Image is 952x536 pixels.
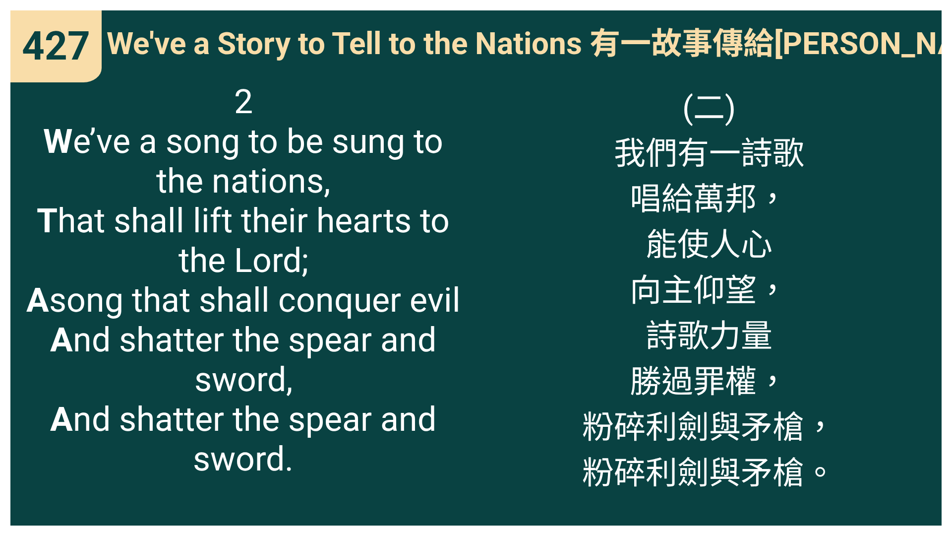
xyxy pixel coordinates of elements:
b: W [43,122,73,161]
b: A [50,320,73,360]
span: 2 e’ve a song to be sung to the nations, hat shall lift their hearts to the Lord; song that shall... [21,82,466,479]
b: T [37,201,58,241]
span: 427 [22,23,90,69]
b: A [50,400,73,439]
b: A [26,280,49,320]
span: (二) 我們有一詩歌 唱給萬邦， 能使人心 向主仰望， 詩歌力量 勝過罪權， 粉碎利劍與矛槍， 粉碎利劍與矛槍。 [582,82,836,493]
